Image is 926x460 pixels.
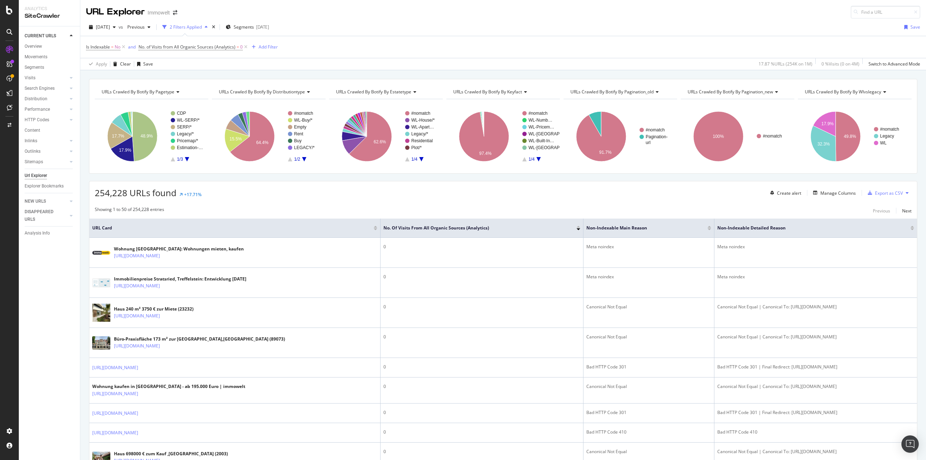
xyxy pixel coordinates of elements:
img: main image [92,336,110,350]
text: 17.9% [821,121,834,126]
text: url [646,140,650,145]
div: Distribution [25,95,47,103]
a: Analysis Info [25,229,75,237]
text: #nomatch [411,111,430,116]
text: Legacy [880,134,894,139]
h4: URLs Crawled By Botify By distributiontype [217,86,319,98]
text: #nomatch [880,127,899,132]
text: 1/4 [411,157,417,162]
text: WL-Apart… [411,125,434,130]
text: WL-[GEOGRAPHIC_DATA]… [528,131,586,136]
button: Segments[DATE] [223,21,272,33]
text: 64.4% [256,140,268,145]
div: Search Engines [25,85,55,92]
button: 2 Filters Applied [160,21,211,33]
text: 100% [713,134,724,139]
a: [URL][DOMAIN_NAME] [114,312,160,320]
svg: A chart. [564,105,677,168]
h4: URLs Crawled By Botify By pagination_old [569,86,671,98]
svg: A chart. [212,105,326,168]
div: Canonical Not Equal [586,304,711,310]
text: WL-Built-In… [528,138,554,143]
span: Previous [124,24,145,30]
div: Inlinks [25,137,37,145]
div: Haus 698000 € zum Kauf ,[GEOGRAPHIC_DATA] (2003) [114,451,228,457]
div: Wohnung [GEOGRAPHIC_DATA]: Wohnungen mieten, kaufen [114,246,244,252]
text: WL-Numb… [528,118,552,123]
a: Distribution [25,95,68,103]
div: Canonical Not Equal | Canonical To: [URL][DOMAIN_NAME] [717,383,914,390]
div: Next [902,208,912,214]
a: [URL][DOMAIN_NAME] [114,252,160,259]
h4: URLs Crawled By Botify By estatetype [335,86,436,98]
div: 2 Filters Applied [170,24,202,30]
div: Save [143,61,153,67]
text: Residential [411,138,433,143]
button: Export as CSV [865,187,903,199]
text: WL-SERP/* [177,118,200,123]
div: Save [910,24,920,30]
div: 0 [383,429,581,435]
span: No. of Visits from All Organic Sources (Analytics) [139,44,235,50]
text: WL-House/* [411,118,435,123]
div: Büro-Praxisfläche 173 m² zur [GEOGRAPHIC_DATA],[GEOGRAPHIC_DATA] (89073) [114,336,285,342]
div: +17.71% [184,191,201,198]
text: 97.4% [479,151,492,156]
div: A chart. [446,105,560,168]
span: 254,228 URLs found [95,187,177,199]
text: #nomatch [763,134,782,139]
text: #nomatch [646,127,665,132]
a: CURRENT URLS [25,32,68,40]
div: NEW URLS [25,198,46,205]
span: URLs Crawled By Botify By distributiontype [219,89,305,95]
text: 1/2 [294,157,300,162]
div: arrow-right-arrow-left [173,10,177,15]
span: URL Card [92,225,372,231]
span: URLs Crawled By Botify By wlvslegacy [805,89,881,95]
div: Add Filter [259,44,278,50]
div: A chart. [681,105,794,168]
div: 0 [383,383,581,390]
div: 0 [383,304,581,310]
div: Url Explorer [25,172,47,180]
button: Save [134,58,153,70]
a: Explorer Bookmarks [25,182,75,190]
div: Explorer Bookmarks [25,182,64,190]
a: Sitemaps [25,158,68,166]
text: 91.7% [599,150,611,155]
svg: A chart. [798,105,912,168]
div: Wohnung kaufen in [GEOGRAPHIC_DATA] - ab 195.000 Euro | immowelt [92,383,245,390]
a: Movements [25,53,75,61]
a: HTTP Codes [25,116,68,124]
div: Bad HTTP Code 301 [586,409,711,416]
div: Canonical Not Equal [586,334,711,340]
span: No. of Visits from All Organic Sources (Analytics) [383,225,566,231]
span: 2025 Aug. 29th [96,24,110,30]
div: Haus 240 m² 3750 € zur Miete (23232) [114,306,194,312]
a: Overview [25,43,75,50]
text: #nomatch [528,111,548,116]
button: Create alert [767,187,801,199]
div: Visits [25,74,35,82]
div: HTTP Codes [25,116,49,124]
button: and [128,43,136,50]
img: main image [92,248,110,257]
div: 0 [383,364,581,370]
text: Plot/* [411,145,422,150]
div: Sitemaps [25,158,43,166]
text: LEGACY/* [294,145,315,150]
text: Pricemap/* [177,138,198,143]
div: Switch to Advanced Mode [868,61,920,67]
button: Switch to Advanced Mode [866,58,920,70]
div: Previous [873,208,890,214]
div: 0 [383,448,581,455]
div: Immobilienpreise Stratsried, Treffelstein: Entwicklung [DATE] [114,276,246,282]
text: 49.8% [844,134,856,139]
div: Meta noindex [717,244,914,250]
div: [DATE] [256,24,269,30]
text: SERP/* [177,125,192,130]
div: times [211,24,217,31]
text: Empty [294,125,306,130]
